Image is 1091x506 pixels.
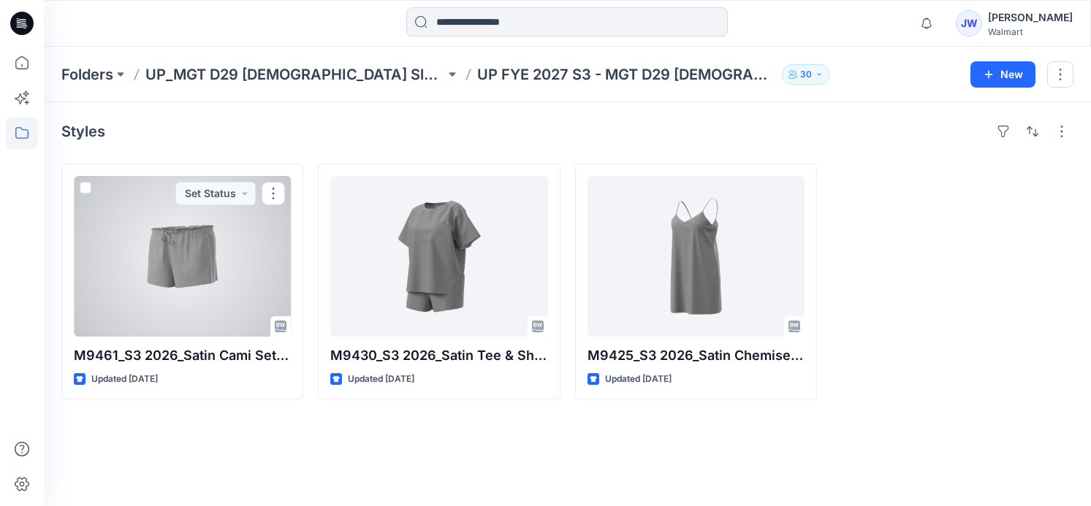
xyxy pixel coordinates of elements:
[782,64,830,85] button: 30
[145,64,445,85] a: UP_MGT D29 [DEMOGRAPHIC_DATA] Sleep
[588,345,805,366] p: M9425_S3 2026_Satin Chemise Opt 3_Midpoint
[970,61,1035,88] button: New
[988,9,1073,26] div: [PERSON_NAME]
[74,176,291,337] a: M9461_S3 2026_Satin Cami Set Opt 3_Midpoint
[477,64,777,85] p: UP FYE 2027 S3 - MGT D29 [DEMOGRAPHIC_DATA] Sleepwear
[330,345,547,366] p: M9430_S3 2026_Satin Tee & Short Set _Midpoint
[61,123,105,140] h4: Styles
[74,345,291,366] p: M9461_S3 2026_Satin Cami Set Opt 3_Midpoint
[348,372,414,387] p: Updated [DATE]
[330,176,547,337] a: M9430_S3 2026_Satin Tee & Short Set _Midpoint
[800,66,812,83] p: 30
[605,372,672,387] p: Updated [DATE]
[956,10,982,37] div: JW
[588,176,805,337] a: M9425_S3 2026_Satin Chemise Opt 3_Midpoint
[61,64,113,85] a: Folders
[988,26,1073,37] div: Walmart
[91,372,158,387] p: Updated [DATE]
